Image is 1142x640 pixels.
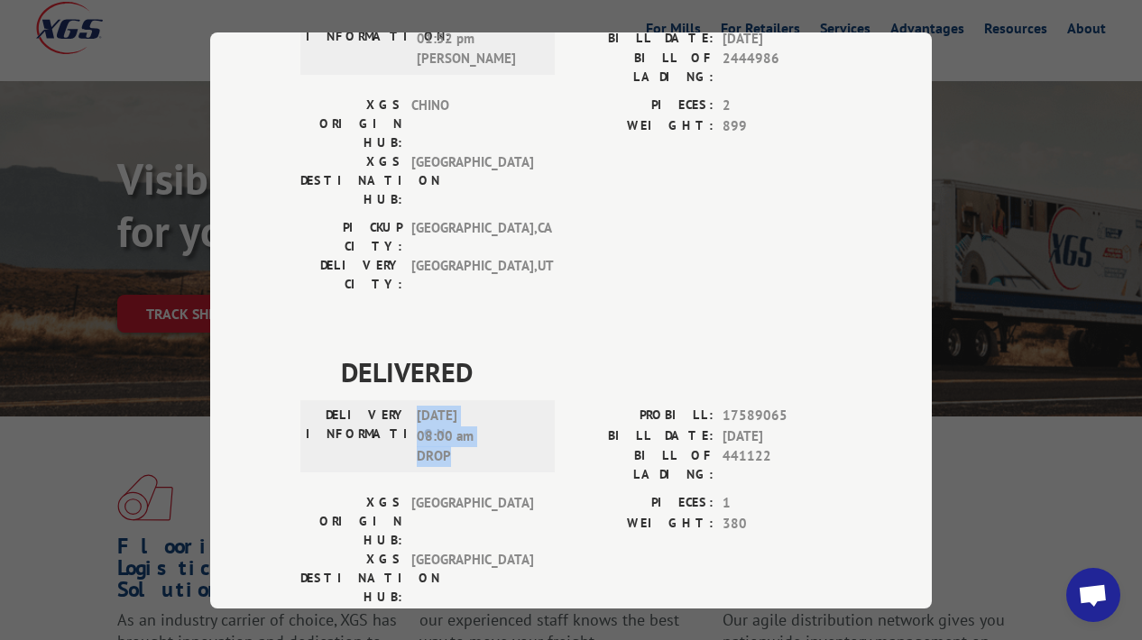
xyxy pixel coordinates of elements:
label: WEIGHT: [571,513,714,534]
label: PIECES: [571,96,714,116]
label: BILL OF LADING: [571,49,714,87]
span: DELIVERED [341,352,842,392]
label: PIECES: [571,493,714,514]
label: XGS DESTINATION HUB: [300,550,402,607]
label: XGS ORIGIN HUB: [300,493,402,550]
label: PROBILL: [571,406,714,426]
span: 380 [723,513,842,534]
label: BILL DATE: [571,28,714,49]
div: Open chat [1066,568,1120,622]
span: [DATE] 01:52 pm [PERSON_NAME] [417,8,539,69]
span: [GEOGRAPHIC_DATA] , UT [411,256,533,294]
label: BILL DATE: [571,425,714,446]
span: 899 [723,115,842,136]
label: DELIVERY INFORMATION: [306,406,408,467]
span: [GEOGRAPHIC_DATA] [411,152,533,209]
span: CHINO [411,96,533,152]
label: XGS ORIGIN HUB: [300,96,402,152]
label: DELIVERY INFORMATION: [306,8,408,69]
label: BILL OF LADING: [571,446,714,484]
span: [GEOGRAPHIC_DATA] , CA [411,218,533,256]
span: 2 [723,96,842,116]
span: [DATE] [723,425,842,446]
label: DELIVERY CITY: [300,256,402,294]
span: [GEOGRAPHIC_DATA] [411,493,533,550]
label: WEIGHT: [571,115,714,136]
span: [GEOGRAPHIC_DATA] [411,550,533,607]
span: [DATE] [723,28,842,49]
span: 1 [723,493,842,514]
label: XGS DESTINATION HUB: [300,152,402,209]
label: PICKUP CITY: [300,218,402,256]
span: [DATE] 08:00 am DROP [417,406,539,467]
span: 17589065 [723,406,842,426]
span: 441122 [723,446,842,484]
span: 2444986 [723,49,842,87]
